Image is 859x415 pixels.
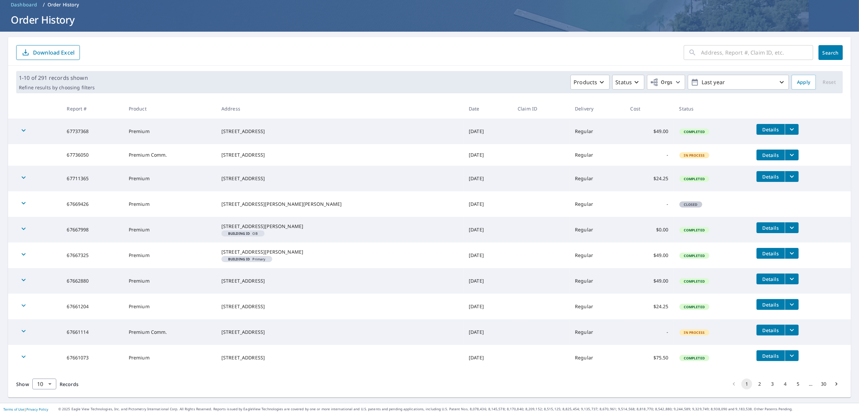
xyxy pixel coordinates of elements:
td: Premium [123,345,216,371]
span: Details [761,225,781,231]
td: 67667325 [61,243,123,268]
td: $49.00 [625,243,674,268]
td: 67667998 [61,217,123,243]
td: 67661204 [61,294,123,319]
span: Completed [680,228,709,232]
th: Address [216,99,463,119]
td: Regular [570,191,625,217]
td: [DATE] [463,345,512,371]
span: Completed [680,305,709,309]
div: [STREET_ADDRESS][PERSON_NAME] [221,223,458,230]
th: Cost [625,99,674,119]
li: / [43,1,45,9]
button: filesDropdownBtn-67662880 [785,274,799,284]
span: Show [16,381,29,387]
button: filesDropdownBtn-67667325 [785,248,799,259]
td: - [625,144,674,166]
span: Details [761,301,781,308]
td: Premium [123,243,216,268]
a: Privacy Policy [26,407,48,412]
div: [STREET_ADDRESS][PERSON_NAME][PERSON_NAME] [221,201,458,207]
span: Orgs [650,78,673,87]
button: detailsBtn-67661073 [757,350,785,361]
em: Building ID [228,232,250,235]
button: Last year [688,75,789,90]
td: 67661114 [61,319,123,345]
div: [STREET_ADDRESS] [221,329,458,336]
button: detailsBtn-67667998 [757,222,785,233]
td: 67669426 [61,191,123,217]
p: Download Excel [33,49,74,56]
td: [DATE] [463,294,512,319]
td: $24.25 [625,166,674,191]
td: [DATE] [463,119,512,144]
button: filesDropdownBtn-67661204 [785,299,799,310]
span: OB [224,232,262,235]
td: [DATE] [463,166,512,191]
nav: pagination navigation [728,379,843,389]
span: Details [761,173,781,180]
button: Go to page 2 [754,379,765,389]
button: Go to page 5 [793,379,803,389]
span: Apply [797,78,810,87]
span: Details [761,126,781,133]
span: Details [761,276,781,282]
td: Premium Comm. [123,144,216,166]
button: Go to page 4 [780,379,791,389]
em: Building ID [228,257,250,261]
td: Premium [123,191,216,217]
p: Last year [699,76,778,88]
span: Details [761,353,781,359]
button: Go to page 3 [767,379,778,389]
td: [DATE] [463,144,512,166]
span: Records [60,381,79,387]
td: 67661073 [61,345,123,371]
div: [STREET_ADDRESS][PERSON_NAME] [221,249,458,255]
button: filesDropdownBtn-67661073 [785,350,799,361]
a: Terms of Use [3,407,24,412]
button: detailsBtn-67667325 [757,248,785,259]
td: Premium [123,166,216,191]
button: Search [819,45,843,60]
span: Details [761,327,781,333]
td: - [625,319,674,345]
td: Regular [570,217,625,243]
button: filesDropdownBtn-67667998 [785,222,799,233]
td: - [625,191,674,217]
button: filesDropdownBtn-67661114 [785,325,799,336]
button: detailsBtn-67662880 [757,274,785,284]
p: | [3,407,48,411]
span: Completed [680,356,709,360]
p: Status [615,78,632,86]
td: 67737368 [61,119,123,144]
td: Regular [570,294,625,319]
th: Status [674,99,751,119]
th: Claim ID [512,99,570,119]
span: Completed [680,129,709,134]
button: Orgs [647,75,685,90]
p: Products [574,78,597,86]
div: [STREET_ADDRESS] [221,354,458,361]
div: [STREET_ADDRESS] [221,152,458,158]
div: … [805,381,816,387]
span: Dashboard [11,1,37,8]
button: page 1 [741,379,752,389]
td: Premium [123,294,216,319]
span: Search [824,50,837,56]
span: Details [761,152,781,158]
td: [DATE] [463,217,512,243]
button: Go to next page [831,379,842,389]
button: detailsBtn-67711365 [757,171,785,182]
button: Go to page 30 [818,379,829,389]
h1: Order History [8,13,851,27]
span: Completed [680,253,709,258]
td: Regular [570,166,625,191]
td: Regular [570,144,625,166]
input: Address, Report #, Claim ID, etc. [701,43,813,62]
td: Premium [123,119,216,144]
td: [DATE] [463,191,512,217]
th: Product [123,99,216,119]
div: [STREET_ADDRESS] [221,303,458,310]
button: Status [612,75,644,90]
td: [DATE] [463,243,512,268]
